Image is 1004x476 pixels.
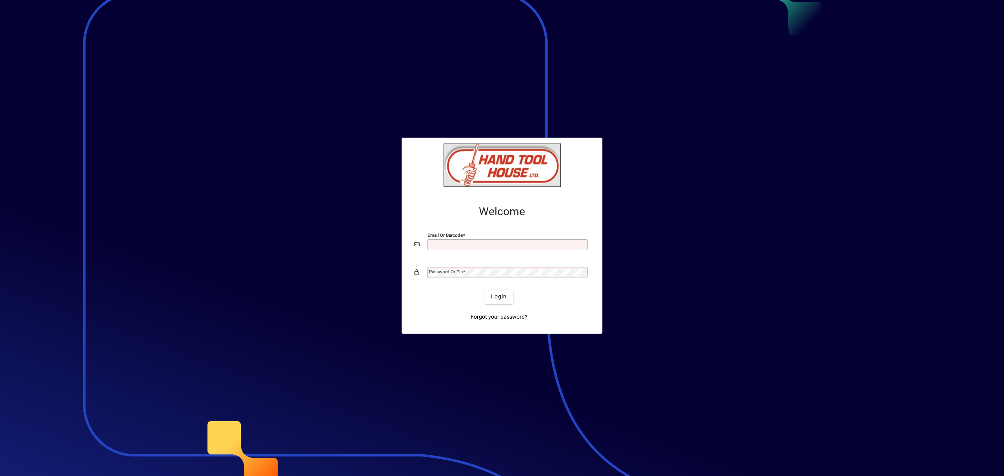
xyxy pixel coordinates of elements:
button: Login [484,290,513,304]
h2: Welcome [414,205,590,218]
mat-label: Email or Barcode [427,232,463,238]
a: Forgot your password? [467,310,531,324]
span: Login [491,293,507,301]
span: Forgot your password? [471,313,527,321]
mat-label: Password or Pin [429,269,463,274]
